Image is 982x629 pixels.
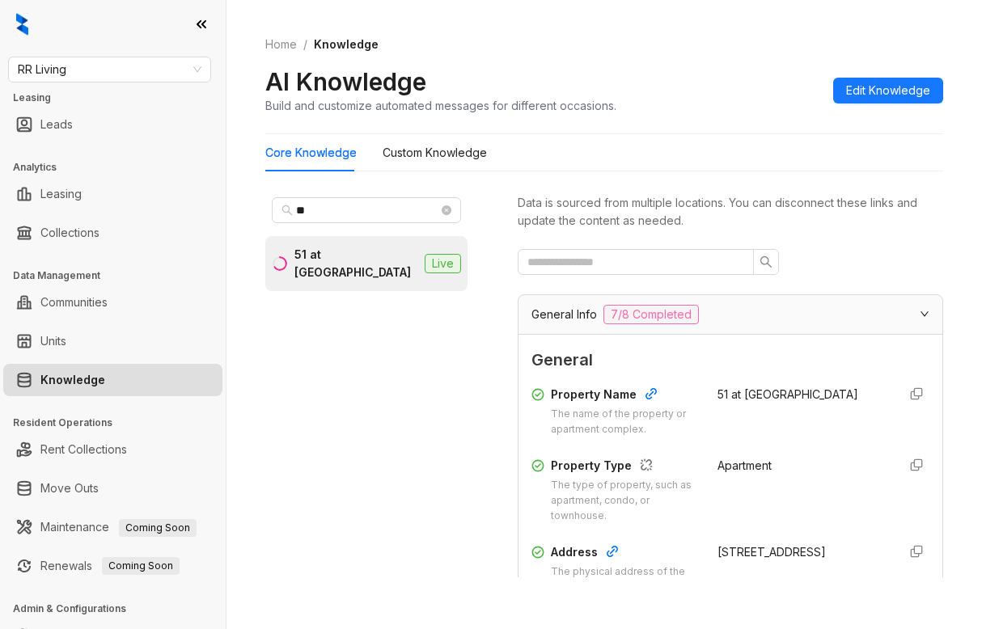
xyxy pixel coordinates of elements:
a: Home [262,36,300,53]
span: 51 at [GEOGRAPHIC_DATA] [717,387,858,401]
li: Move Outs [3,472,222,504]
div: Build and customize automated messages for different occasions. [265,97,616,114]
a: Knowledge [40,364,105,396]
li: Collections [3,217,222,249]
a: Collections [40,217,99,249]
h2: AI Knowledge [265,66,426,97]
li: Leasing [3,178,222,210]
div: Custom Knowledge [383,144,487,162]
div: [STREET_ADDRESS] [717,543,884,561]
div: Address [551,543,698,564]
h3: Admin & Configurations [13,602,226,616]
div: Property Name [551,386,698,407]
span: General [531,348,929,373]
a: Communities [40,286,108,319]
a: Move Outs [40,472,99,504]
a: RenewalsComing Soon [40,550,180,582]
span: close-circle [442,205,451,215]
li: Units [3,325,222,357]
a: Leasing [40,178,82,210]
a: Units [40,325,66,357]
div: Core Knowledge [265,144,357,162]
li: Communities [3,286,222,319]
a: Leads [40,108,73,141]
li: / [303,36,307,53]
div: The physical address of the property, including city, state, and postal code. [551,564,698,610]
div: The name of the property or apartment complex. [551,407,698,437]
div: 51 at [GEOGRAPHIC_DATA] [294,246,418,281]
div: General Info7/8 Completed [519,295,942,334]
span: Apartment [717,458,772,472]
button: Edit Knowledge [833,78,943,103]
span: RR Living [18,57,201,82]
span: search [281,205,293,216]
span: Coming Soon [119,519,197,537]
div: The type of property, such as apartment, condo, or townhouse. [551,478,698,524]
span: Edit Knowledge [846,82,930,99]
img: logo [16,13,28,36]
div: Property Type [551,457,698,478]
h3: Data Management [13,268,226,283]
div: Data is sourced from multiple locations. You can disconnect these links and update the content as... [518,194,943,230]
h3: Leasing [13,91,226,105]
li: Rent Collections [3,433,222,466]
span: Knowledge [314,37,379,51]
a: Rent Collections [40,433,127,466]
li: Maintenance [3,511,222,543]
h3: Resident Operations [13,416,226,430]
li: Leads [3,108,222,141]
span: expanded [920,309,929,319]
span: Live [425,254,461,273]
span: search [760,255,772,268]
h3: Analytics [13,160,226,175]
span: 7/8 Completed [603,305,699,324]
li: Knowledge [3,364,222,396]
span: Coming Soon [102,557,180,575]
span: General Info [531,306,597,323]
li: Renewals [3,550,222,582]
